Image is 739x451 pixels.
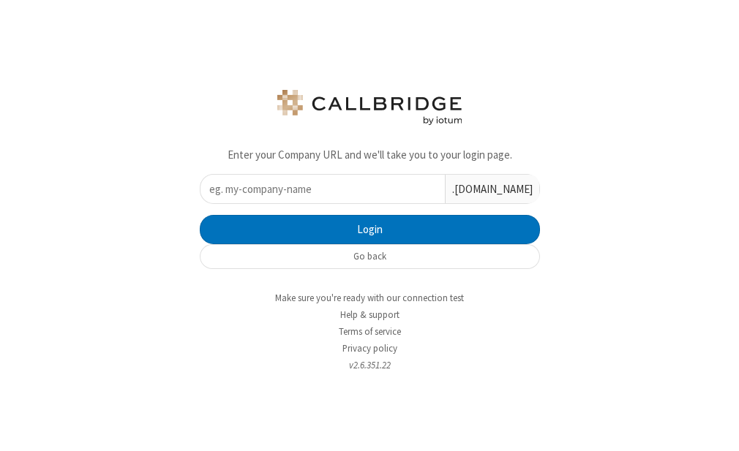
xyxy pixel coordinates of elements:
[200,215,540,244] button: Login
[342,342,397,355] a: Privacy policy
[200,175,445,203] input: eg. my-company-name
[189,358,551,372] li: v2.6.351.22
[275,292,464,304] a: Make sure you're ready with our connection test
[274,90,465,125] img: logo.png
[445,175,539,203] div: .[DOMAIN_NAME]
[340,308,399,321] a: Help & support
[339,325,401,338] a: Terms of service
[200,147,540,164] p: Enter your Company URL and we'll take you to your login page.
[200,244,540,269] button: Go back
